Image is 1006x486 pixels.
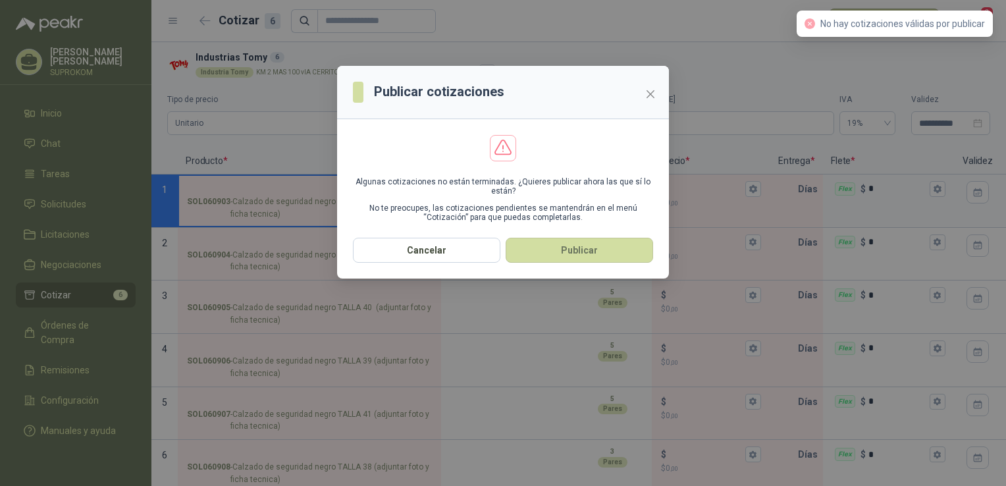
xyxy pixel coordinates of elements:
button: Publicar [506,238,653,263]
span: close [645,89,656,99]
p: No te preocupes, las cotizaciones pendientes se mantendrán en el menú “Cotización” para que pueda... [353,203,653,222]
button: Cancelar [353,238,500,263]
h3: Publicar cotizaciones [374,82,504,102]
button: Close [640,84,661,105]
p: Algunas cotizaciones no están terminadas. ¿Quieres publicar ahora las que sí lo están? [353,177,653,196]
